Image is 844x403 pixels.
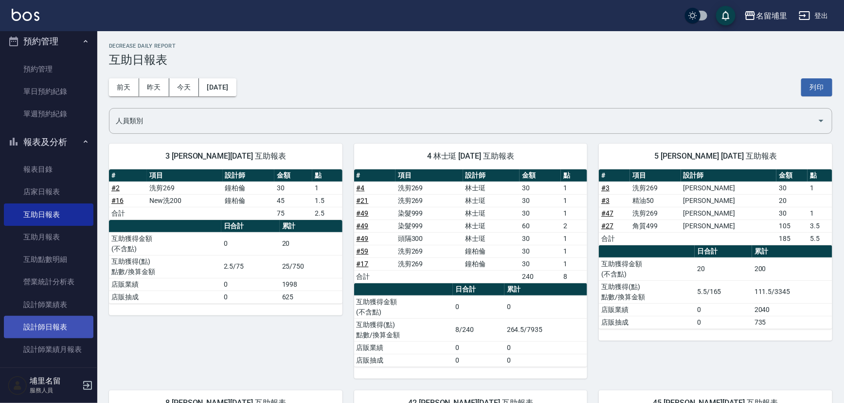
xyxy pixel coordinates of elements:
[111,184,120,192] a: #2
[561,257,587,270] td: 1
[504,354,587,366] td: 0
[109,53,832,67] h3: 互助日報表
[357,260,369,268] a: #17
[520,232,561,245] td: 30
[752,245,832,258] th: 累計
[199,78,236,96] button: [DATE]
[463,245,520,257] td: 鐘柏倫
[795,7,832,25] button: 登出
[395,245,463,257] td: 洗剪269
[520,245,561,257] td: 30
[808,220,832,232] td: 3.5
[30,376,79,386] h5: 埔里名留
[354,318,453,341] td: 互助獲得(點) 點數/換算金額
[113,112,813,129] input: 人員名稱
[561,232,587,245] td: 1
[504,295,587,318] td: 0
[463,207,520,220] td: 林士珽
[312,169,342,182] th: 點
[630,169,681,182] th: 項目
[280,232,342,255] td: 20
[4,338,93,361] a: 設計師業績月報表
[716,6,736,25] button: save
[221,291,280,303] td: 0
[599,280,695,303] td: 互助獲得(點) 點數/換算金額
[274,207,312,220] td: 75
[4,203,93,226] a: 互助日報表
[453,354,504,366] td: 0
[109,169,342,220] table: a dense table
[463,257,520,270] td: 鐘柏倫
[453,318,504,341] td: 8/240
[599,169,832,245] table: a dense table
[4,103,93,125] a: 單週預約紀錄
[520,257,561,270] td: 30
[395,194,463,207] td: 洗剪269
[354,270,395,283] td: 合計
[752,316,832,329] td: 735
[312,194,342,207] td: 1.5
[357,247,369,255] a: #59
[520,207,561,220] td: 30
[354,341,453,354] td: 店販業績
[681,194,777,207] td: [PERSON_NAME]
[109,291,221,303] td: 店販抽成
[274,169,312,182] th: 金額
[520,194,561,207] td: 30
[504,341,587,354] td: 0
[695,280,752,303] td: 5.5/165
[109,255,221,278] td: 互助獲得(點) 點數/換算金額
[4,129,93,155] button: 報表及分析
[808,182,832,194] td: 1
[395,220,463,232] td: 染髮999
[357,184,365,192] a: #4
[280,291,342,303] td: 625
[752,303,832,316] td: 2040
[4,29,93,54] button: 預約管理
[752,280,832,303] td: 111.5/3345
[504,318,587,341] td: 264.5/7935
[30,386,79,395] p: 服務人員
[611,151,821,161] span: 5 [PERSON_NAME] [DATE] 互助報表
[776,169,808,182] th: 金額
[630,182,681,194] td: 洗剪269
[601,222,613,230] a: #27
[221,255,280,278] td: 2.5/75
[520,182,561,194] td: 30
[453,341,504,354] td: 0
[312,207,342,220] td: 2.5
[354,283,588,367] table: a dense table
[808,207,832,220] td: 1
[357,209,369,217] a: #49
[280,278,342,291] td: 1998
[111,197,124,204] a: #16
[561,207,587,220] td: 1
[109,78,139,96] button: 前天
[139,78,169,96] button: 昨天
[280,255,342,278] td: 25/750
[776,232,808,245] td: 185
[4,80,93,103] a: 單日預約紀錄
[808,169,832,182] th: 點
[109,278,221,291] td: 店販業績
[561,194,587,207] td: 1
[561,245,587,257] td: 1
[4,361,93,383] a: 店販抽成明細
[395,207,463,220] td: 染髮999
[756,10,787,22] div: 名留埔里
[357,197,369,204] a: #21
[630,207,681,220] td: 洗剪269
[221,278,280,291] td: 0
[395,232,463,245] td: 頭隔300
[147,182,223,194] td: 洗剪269
[109,220,342,304] table: a dense table
[561,169,587,182] th: 點
[147,194,223,207] td: New洗200
[274,182,312,194] td: 30
[109,207,147,220] td: 合計
[695,316,752,329] td: 0
[4,181,93,203] a: 店家日報表
[280,220,342,233] th: 累計
[599,232,630,245] td: 合計
[12,9,39,21] img: Logo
